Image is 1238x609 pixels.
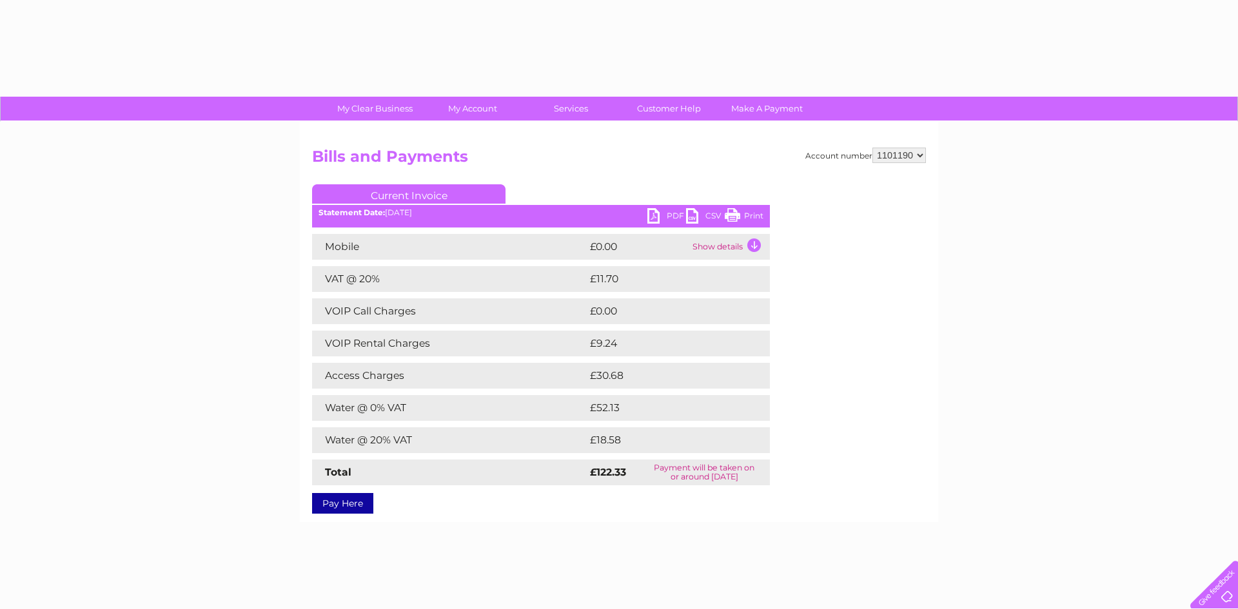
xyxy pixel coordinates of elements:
[647,208,686,227] a: PDF
[312,395,587,421] td: Water @ 0% VAT
[322,97,428,121] a: My Clear Business
[312,298,587,324] td: VOIP Call Charges
[587,395,742,421] td: £52.13
[587,331,740,356] td: £9.24
[686,208,725,227] a: CSV
[587,234,689,260] td: £0.00
[312,493,373,514] a: Pay Here
[312,234,587,260] td: Mobile
[312,331,587,356] td: VOIP Rental Charges
[714,97,820,121] a: Make A Payment
[518,97,624,121] a: Services
[420,97,526,121] a: My Account
[312,208,770,217] div: [DATE]
[312,266,587,292] td: VAT @ 20%
[587,298,740,324] td: £0.00
[616,97,722,121] a: Customer Help
[590,466,626,478] strong: £122.33
[725,208,763,227] a: Print
[639,459,770,485] td: Payment will be taken on or around [DATE]
[587,266,742,292] td: £11.70
[312,148,926,172] h2: Bills and Payments
[319,208,385,217] b: Statement Date:
[689,234,770,260] td: Show details
[805,148,926,163] div: Account number
[312,363,587,389] td: Access Charges
[587,427,743,453] td: £18.58
[325,466,351,478] strong: Total
[312,184,506,204] a: Current Invoice
[587,363,745,389] td: £30.68
[312,427,587,453] td: Water @ 20% VAT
